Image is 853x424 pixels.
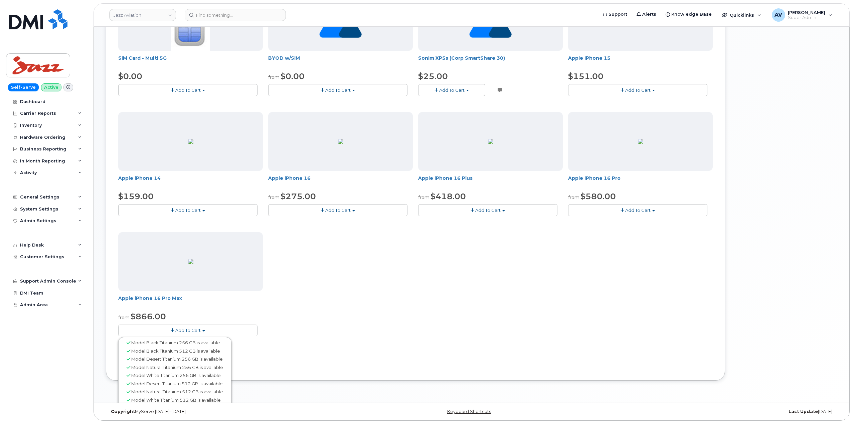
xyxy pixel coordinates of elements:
a: Apple iPhone 16 Pro [568,175,621,181]
span: Model Natural Titanium 256 GB is available [131,365,223,370]
span: Add To Cart [325,87,351,93]
button: Add To Cart [568,204,707,216]
span: Model White Titanium 512 GB is available [131,397,221,403]
span: Model Natural Titanium 512 GB is available [131,389,223,394]
span: Add To Cart [175,207,201,213]
div: BYOD w/SIM [268,55,413,68]
span: $275.00 [281,191,316,201]
a: Knowledge Base [661,8,716,21]
span: $418.00 [431,191,466,201]
strong: Last Update [789,409,818,414]
button: Add To Cart [268,84,407,96]
strong: Copyright [111,409,135,414]
span: Add To Cart [175,87,201,93]
span: Add To Cart [175,328,201,333]
span: Model Desert Titanium 512 GB is available [131,381,223,386]
img: CF3D4CB1-4C2B-41DB-9064-0F6C383BB129.png [638,139,643,144]
span: $0.00 [118,71,142,81]
img: 1AD8B381-DE28-42E7-8D9B-FF8D21CC6502.png [338,139,343,144]
a: Apple iPhone 15 [568,55,611,61]
div: Sonim XP5s (Corp SmartShare 30) [418,55,563,68]
button: Add To Cart [118,84,258,96]
div: MyServe [DATE]–[DATE] [106,409,350,414]
a: Apple iPhone 16 Plus [418,175,473,181]
span: Model Desert Titanium 256 GB is available [131,356,223,362]
div: Apple iPhone 16 Pro Max [118,295,263,308]
span: Add To Cart [439,87,465,93]
img: 73A59963-EFD8-4598-881B-B96537DCB850.png [188,259,193,264]
span: Super Admin [788,15,825,20]
a: BYOD w/SIM [268,55,300,61]
span: Alerts [642,11,656,18]
span: $0.00 [281,71,305,81]
a: SIM Card - Multi 5G [118,55,167,61]
span: $866.00 [131,312,166,321]
small: from [268,74,280,80]
div: Apple iPhone 16 [268,175,413,188]
small: from [568,194,579,200]
div: Apple iPhone 16 Plus [418,175,563,188]
button: Add To Cart [268,204,407,216]
span: Model White Titanium 256 GB is available [131,373,221,378]
button: Add To Cart [118,325,258,336]
span: $151.00 [568,71,604,81]
a: Sonim XP5s (Corp SmartShare 30) [418,55,505,61]
span: Add To Cart [625,87,651,93]
a: Alerts [632,8,661,21]
img: 6598ED92-4C32-42D3-A63C-95DFAC6CCF4E.png [188,139,193,144]
div: Apple iPhone 15 [568,55,713,68]
a: Apple iPhone 16 Pro Max [118,295,182,301]
span: [PERSON_NAME] [788,10,825,15]
span: Support [609,11,627,18]
div: Apple iPhone 14 [118,175,263,188]
a: Jazz Aviation [109,9,176,21]
span: Add To Cart [325,207,351,213]
span: $25.00 [418,71,448,81]
a: Keyboard Shortcuts [447,409,491,414]
div: SIM Card - Multi 5G [118,55,263,68]
a: Apple iPhone 14 [118,175,161,181]
button: Add To Cart [418,84,485,96]
div: Quicklinks [717,8,766,22]
span: Knowledge Base [671,11,712,18]
small: from [268,194,280,200]
span: AV [775,11,782,19]
span: $159.00 [118,191,154,201]
small: from [418,194,430,200]
a: Apple iPhone 16 [268,175,311,181]
span: Add To Cart [475,207,501,213]
span: Model Black Titanium 512 GB is available [131,348,220,354]
span: Add To Cart [625,207,651,213]
button: Add To Cart [418,204,557,216]
img: 701041B0-7858-4894-A21F-E352904D2A4C.png [488,139,493,144]
span: $580.00 [580,191,616,201]
small: from [118,315,130,321]
input: Find something... [185,9,286,21]
div: [DATE] [593,409,837,414]
button: Add To Cart [568,84,707,96]
div: Apple iPhone 16 Pro [568,175,713,188]
button: Add To Cart [118,204,258,216]
span: Quicklinks [730,12,754,18]
a: Support [598,8,632,21]
span: Model Black Titanium 256 GB is available [131,340,220,345]
div: Artem Volkov [767,8,837,22]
